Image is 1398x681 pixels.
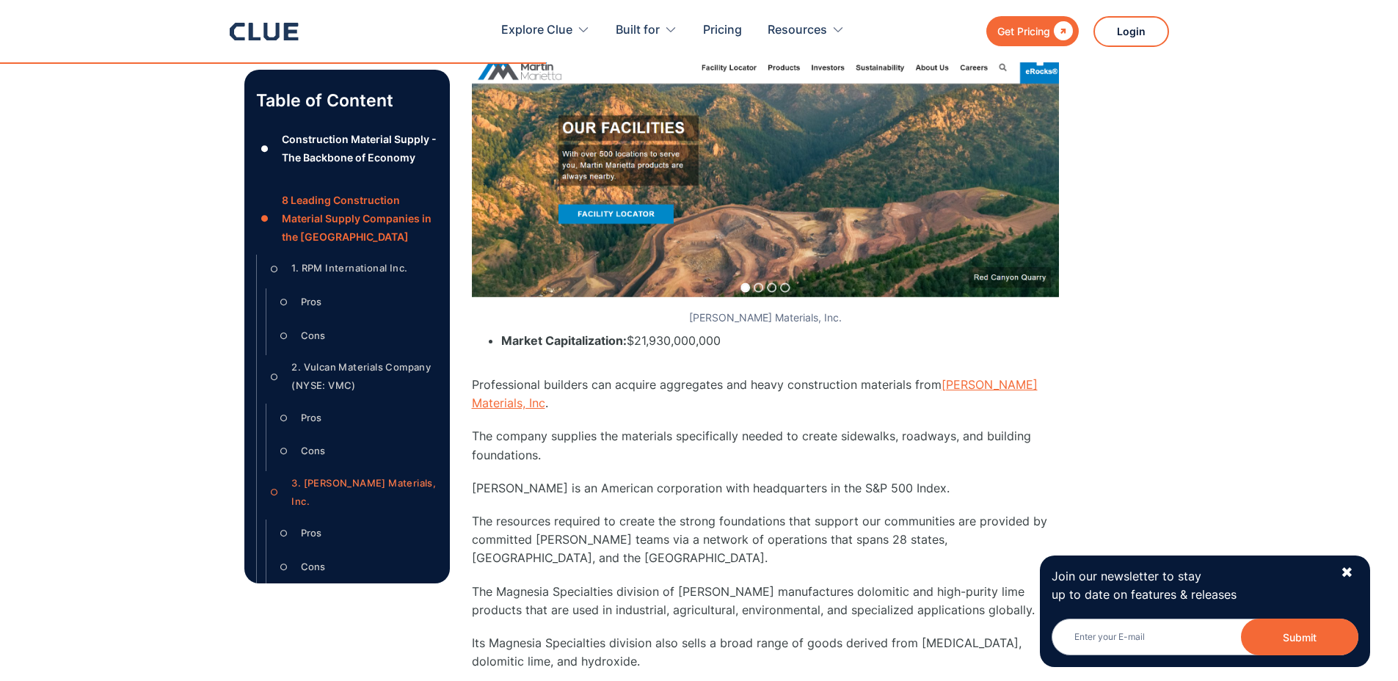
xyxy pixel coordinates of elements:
div: 1. RPM International Inc. [291,259,407,277]
div: ● [256,208,274,230]
div: ○ [266,258,283,280]
div: ○ [275,440,293,462]
a: ○Cons [275,324,438,346]
p: The resources required to create the strong foundations that support our communities are provided... [472,512,1059,568]
div: 3. [PERSON_NAME] Materials, Inc. [291,474,437,511]
div: Pros [301,524,321,542]
strong: Market Capitalization: [501,333,627,348]
button: Submit [1241,619,1358,655]
a: Get Pricing [986,16,1079,46]
p: Table of Content [256,89,438,112]
a: ●8 Leading Construction Material Supply Companies in the [GEOGRAPHIC_DATA] [256,191,438,247]
div: ○ [275,324,293,346]
div: Cons [301,327,325,345]
a: ○2. Vulcan Materials Company (NYSE: VMC) [266,358,438,395]
div: 2. Vulcan Materials Company (NYSE: VMC) [291,358,437,395]
div: Resources [768,7,827,54]
div: ✖ [1341,564,1353,582]
div: 8 Leading Construction Material Supply Companies in the [GEOGRAPHIC_DATA] [282,191,437,247]
input: Enter your E-mail [1052,619,1358,655]
li: $21,930,000,000 ‍ [501,332,1059,368]
a: ○1. RPM International Inc. [266,258,438,280]
a: ○Cons [275,440,438,462]
div: Pros [301,293,321,311]
div: Explore Clue [501,7,572,54]
div: Construction Material Supply - The Backbone of Economy [282,130,437,167]
div: ○ [266,481,283,503]
div: Cons [301,442,325,460]
figcaption: [PERSON_NAME] Materials, Inc. [472,312,1059,324]
a: Login [1093,16,1169,47]
a: ○Pros [275,407,438,429]
div: Built for [616,7,677,54]
a: ●Construction Material Supply - The Backbone of Economy [256,130,438,167]
div: Pros [301,409,321,427]
img: Martin Marietta Materials, Inc. homepage [472,52,1059,308]
a: ○3. [PERSON_NAME] Materials, Inc. [266,474,438,511]
div: ○ [275,407,293,429]
div:  [1050,22,1073,40]
div: Cons [301,558,325,576]
div: ○ [275,556,293,578]
a: ○Cons [275,556,438,578]
div: Explore Clue [501,7,590,54]
div: ○ [275,522,293,545]
div: ○ [266,365,283,387]
p: The Magnesia Specialties division of [PERSON_NAME] manufactures dolomitic and high-purity lime pr... [472,583,1059,619]
p: Professional builders can acquire aggregates and heavy construction materials from . [472,376,1059,412]
a: ○Pros [275,522,438,545]
div: Get Pricing [997,22,1050,40]
div: Built for [616,7,660,54]
div: ● [256,138,274,160]
p: [PERSON_NAME] is an American corporation with headquarters in the S&P 500 Index. [472,479,1059,498]
div: Resources [768,7,845,54]
p: Its Magnesia Specialties division also sells a broad range of goods derived from [MEDICAL_DATA], ... [472,634,1059,671]
a: Pricing [703,7,742,54]
a: ○Pros [275,291,438,313]
p: The company supplies the materials specifically needed to create sidewalks, roadways, and buildin... [472,427,1059,464]
div: ○ [275,291,293,313]
p: Join our newsletter to stay up to date on features & releases [1052,567,1328,604]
